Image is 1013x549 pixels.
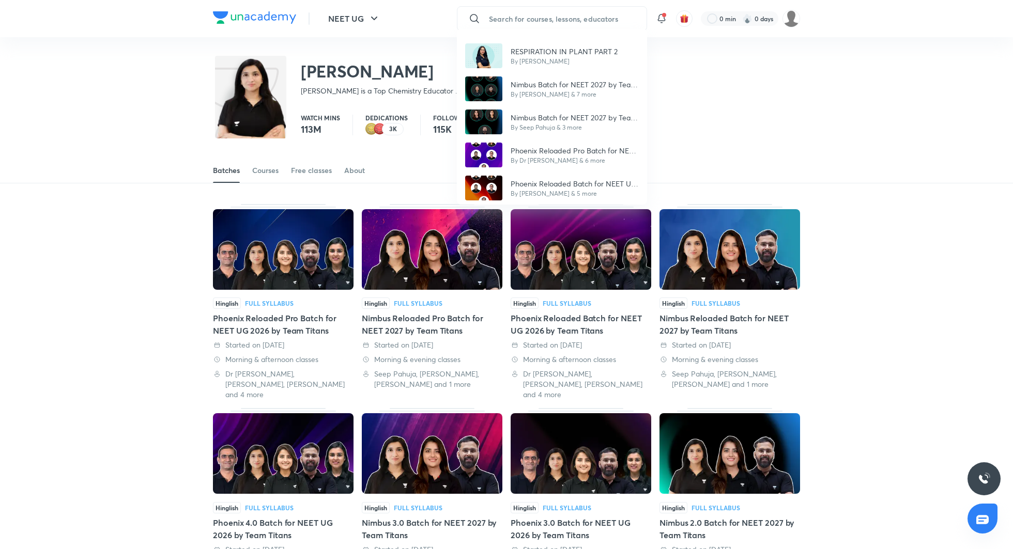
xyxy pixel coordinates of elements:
[511,79,639,90] p: Nimbus Batch for NEET 2027 by Team Super Six
[465,109,502,134] img: Avatar
[511,90,639,99] p: By [PERSON_NAME] & 7 more
[511,189,639,198] p: By [PERSON_NAME] & 5 more
[457,105,647,138] a: AvatarNimbus Batch for NEET 2027 by Team TitansBy Seep Pahuja & 3 more
[465,143,502,167] img: Avatar
[511,145,639,156] p: Phoenix Reloaded Pro Batch for NEET UG 2026 by Team JAWAAB
[465,176,502,200] img: Avatar
[457,171,647,205] a: AvatarPhoenix Reloaded Batch for NEET UG 2026 by Team JAWAABBy [PERSON_NAME] & 5 more
[511,123,639,132] p: By Seep Pahuja & 3 more
[465,76,502,101] img: Avatar
[978,473,990,485] img: ttu
[511,112,639,123] p: Nimbus Batch for NEET 2027 by Team Titans
[511,57,618,66] p: By [PERSON_NAME]
[511,156,639,165] p: By Dr [PERSON_NAME] & 6 more
[511,178,639,189] p: Phoenix Reloaded Batch for NEET UG 2026 by Team JAWAAB
[465,43,502,68] img: Avatar
[457,138,647,171] a: AvatarPhoenix Reloaded Pro Batch for NEET UG 2026 by Team JAWAABBy Dr [PERSON_NAME] & 6 more
[457,72,647,105] a: AvatarNimbus Batch for NEET 2027 by Team Super SixBy [PERSON_NAME] & 7 more
[511,46,618,57] p: RESPIRATION IN PLANT PART 2
[457,39,647,72] a: AvatarRESPIRATION IN PLANT PART 2By [PERSON_NAME]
